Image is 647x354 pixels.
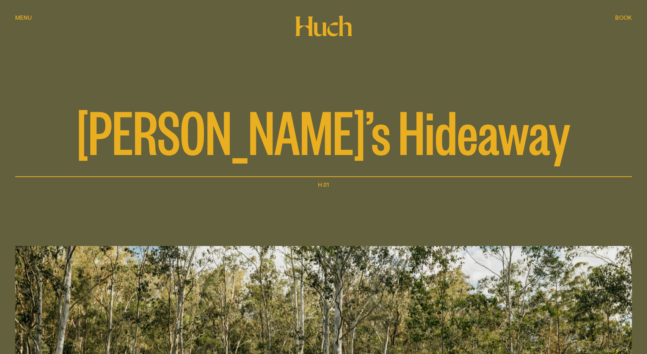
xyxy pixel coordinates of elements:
[615,15,632,20] span: Book
[318,180,329,189] h1: H.01
[15,14,32,23] button: show menu
[615,14,632,23] button: show booking tray
[15,15,32,20] span: Menu
[77,100,570,160] span: [PERSON_NAME]’s Hideaway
